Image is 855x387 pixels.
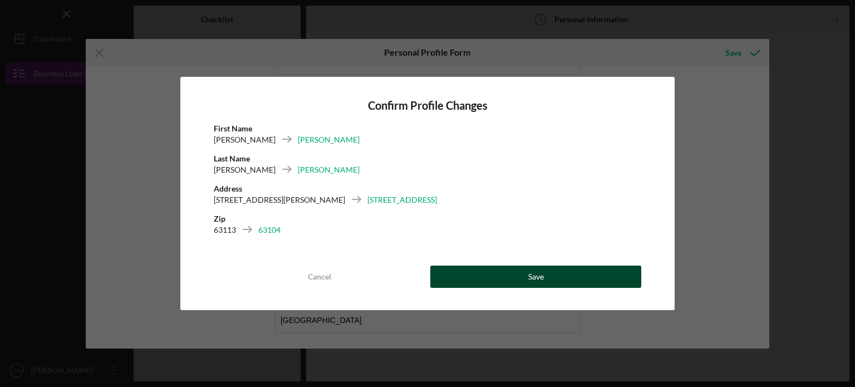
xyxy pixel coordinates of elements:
div: [STREET_ADDRESS] [367,194,437,205]
b: Last Name [214,154,250,163]
div: [PERSON_NAME] [214,134,276,145]
div: [PERSON_NAME] [298,134,360,145]
div: [STREET_ADDRESS][PERSON_NAME] [214,194,345,205]
button: Cancel [214,266,425,288]
button: Save [430,266,641,288]
b: First Name [214,124,252,133]
div: Save [528,266,544,288]
h4: Confirm Profile Changes [214,99,641,112]
div: Cancel [308,266,331,288]
b: Zip [214,214,225,223]
div: 63104 [258,224,281,236]
div: [PERSON_NAME] [214,164,276,175]
div: [PERSON_NAME] [298,164,360,175]
div: 63113 [214,224,236,236]
b: Address [214,184,242,193]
